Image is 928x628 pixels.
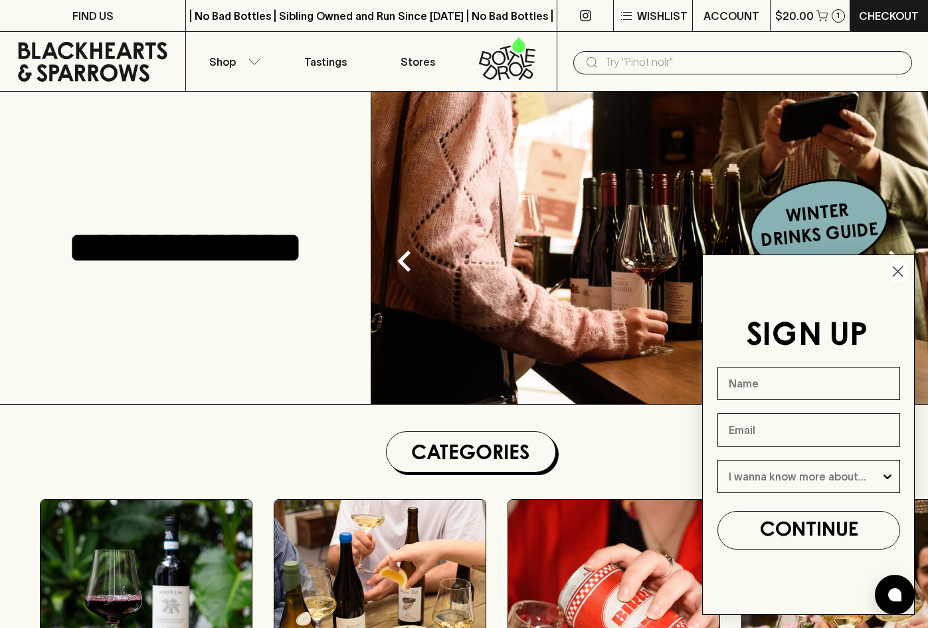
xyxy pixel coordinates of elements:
img: bubble-icon [888,588,901,601]
a: Stores [371,32,464,91]
p: Wishlist [637,8,688,24]
button: Previous [378,235,431,288]
img: optimise [371,92,928,404]
input: Try "Pinot noir" [605,52,901,73]
input: Email [717,413,900,447]
p: Stores [401,54,435,70]
h1: Categories [392,437,550,467]
button: CONTINUE [717,511,900,550]
p: Tastings [304,54,347,70]
span: SIGN UP [746,321,868,352]
p: $20.00 [775,8,814,24]
a: Tastings [279,32,371,91]
p: FIND US [72,8,114,24]
button: Shop [186,32,278,91]
input: Name [717,367,900,400]
p: ACCOUNT [703,8,759,24]
button: Close dialog [886,260,909,283]
button: Next [868,235,921,288]
input: I wanna know more about... [729,461,881,492]
p: Shop [209,54,236,70]
p: Checkout [859,8,919,24]
div: FLYOUT Form [689,241,928,628]
button: Show Options [881,461,894,492]
p: 1 [836,12,840,19]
